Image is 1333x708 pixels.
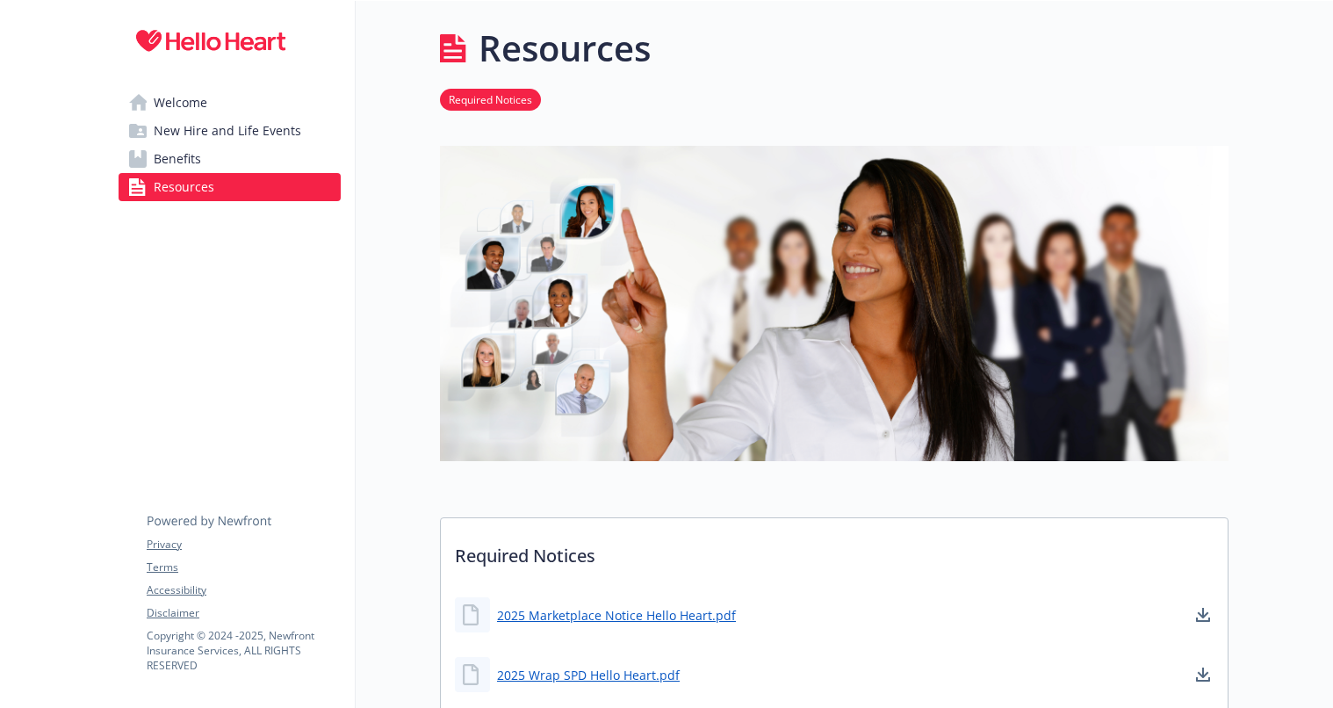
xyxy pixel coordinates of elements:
a: Required Notices [440,90,541,107]
span: Benefits [154,145,201,173]
p: Copyright © 2024 - 2025 , Newfront Insurance Services, ALL RIGHTS RESERVED [147,628,340,673]
a: Accessibility [147,582,340,598]
a: New Hire and Life Events [119,117,341,145]
span: Welcome [154,89,207,117]
a: download document [1192,664,1214,685]
a: Welcome [119,89,341,117]
a: Benefits [119,145,341,173]
h1: Resources [479,22,651,75]
p: Required Notices [441,518,1228,583]
a: Terms [147,560,340,575]
img: resources page banner [440,146,1229,461]
a: 2025 Marketplace Notice Hello Heart.pdf [497,606,736,625]
a: Disclaimer [147,605,340,621]
a: download document [1192,604,1214,625]
a: 2025 Wrap SPD Hello Heart.pdf [497,666,680,684]
span: Resources [154,173,214,201]
a: Resources [119,173,341,201]
a: Privacy [147,537,340,553]
span: New Hire and Life Events [154,117,301,145]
